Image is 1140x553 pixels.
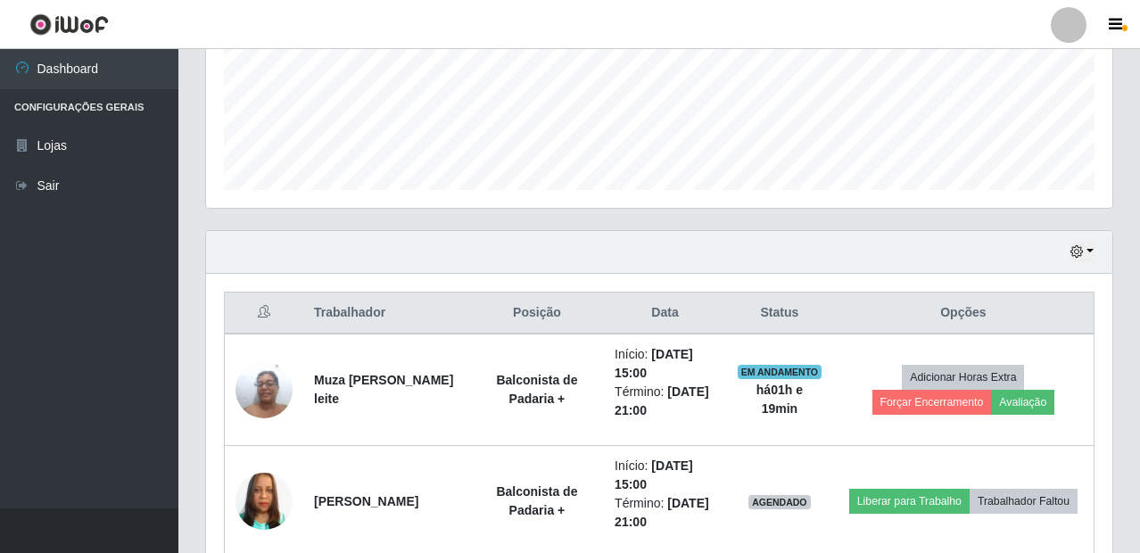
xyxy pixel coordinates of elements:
[615,383,715,420] li: Término:
[615,345,715,383] li: Início:
[756,383,803,416] strong: há 01 h e 19 min
[314,373,453,406] strong: Muza [PERSON_NAME] leite
[29,13,109,36] img: CoreUI Logo
[470,293,604,334] th: Posição
[748,495,811,509] span: AGENDADO
[314,494,418,508] strong: [PERSON_NAME]
[833,293,1095,334] th: Opções
[235,351,293,427] img: 1703019417577.jpeg
[615,494,715,532] li: Término:
[738,365,822,379] span: EM ANDAMENTO
[615,458,693,491] time: [DATE] 15:00
[615,457,715,494] li: Início:
[303,293,470,334] th: Trabalhador
[849,489,970,514] button: Liberar para Trabalho
[872,390,992,415] button: Forçar Encerramento
[970,489,1078,514] button: Trabalhador Faltou
[902,365,1024,390] button: Adicionar Horas Extra
[235,450,293,552] img: 1753114982332.jpeg
[496,484,577,517] strong: Balconista de Padaria +
[604,293,726,334] th: Data
[496,373,577,406] strong: Balconista de Padaria +
[726,293,833,334] th: Status
[991,390,1054,415] button: Avaliação
[615,347,693,380] time: [DATE] 15:00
